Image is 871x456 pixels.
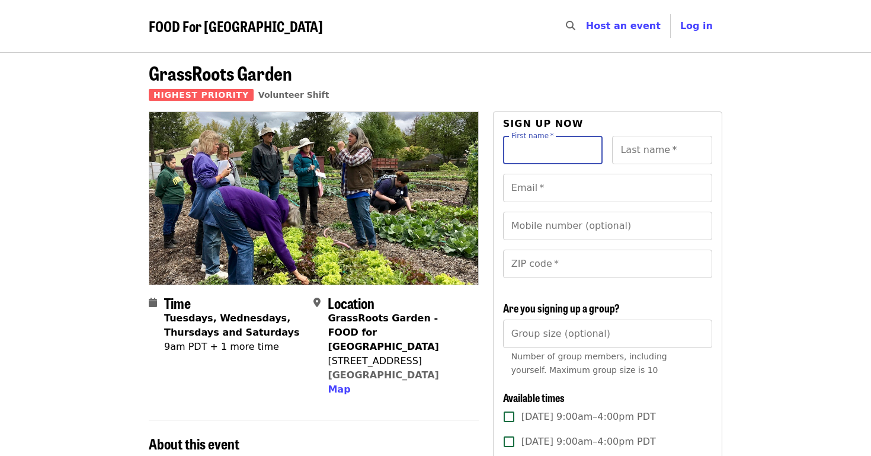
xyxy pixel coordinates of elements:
input: Last name [612,136,712,164]
span: Are you signing up a group? [503,300,620,315]
i: map-marker-alt icon [313,297,321,308]
button: Log in [671,14,722,38]
span: Available times [503,390,565,405]
i: search icon [566,20,575,31]
span: Number of group members, including yourself. Maximum group size is 10 [511,352,667,375]
i: calendar icon [149,297,157,308]
label: First name [511,132,554,139]
span: Sign up now [503,118,584,129]
span: Log in [680,20,713,31]
span: About this event [149,433,239,454]
input: ZIP code [503,250,712,278]
span: Map [328,384,350,395]
span: Time [164,292,191,313]
a: Volunteer Shift [258,90,329,100]
a: [GEOGRAPHIC_DATA] [328,369,438,381]
span: FOOD For [GEOGRAPHIC_DATA] [149,15,323,36]
span: Highest Priority [149,89,254,101]
a: FOOD For [GEOGRAPHIC_DATA] [149,18,323,35]
strong: Tuesdays, Wednesdays, Thursdays and Saturdays [164,312,300,338]
span: [DATE] 9:00am–4:00pm PDT [521,435,656,449]
div: [STREET_ADDRESS] [328,354,469,368]
div: 9am PDT + 1 more time [164,340,304,354]
span: GrassRoots Garden [149,59,292,87]
button: Map [328,382,350,397]
input: Mobile number (optional) [503,212,712,240]
span: Location [328,292,374,313]
a: Host an event [586,20,661,31]
strong: GrassRoots Garden - FOOD for [GEOGRAPHIC_DATA] [328,312,438,352]
input: [object Object] [503,320,712,348]
img: GrassRoots Garden organized by FOOD For Lane County [149,112,478,284]
input: First name [503,136,603,164]
span: [DATE] 9:00am–4:00pm PDT [521,410,656,424]
input: Email [503,174,712,202]
input: Search [582,12,592,40]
